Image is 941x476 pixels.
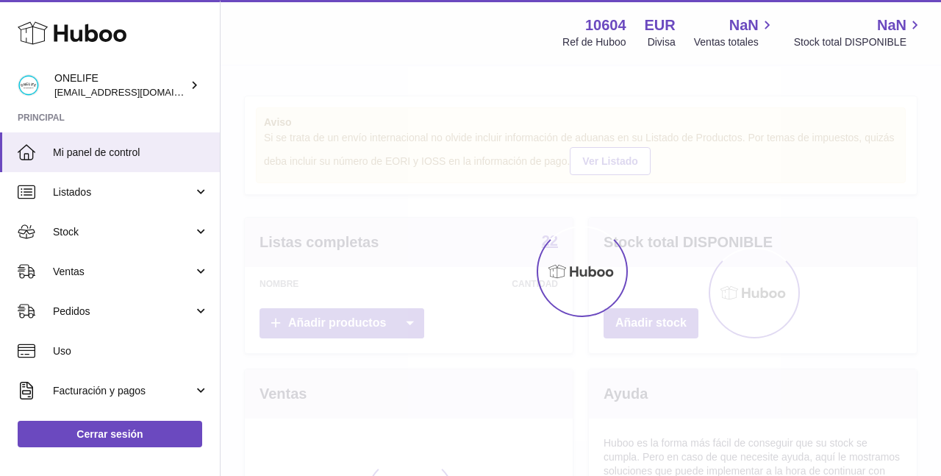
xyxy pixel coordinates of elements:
div: Ref de Huboo [562,35,626,49]
div: ONELIFE [54,71,187,99]
span: NaN [729,15,759,35]
span: Listados [53,185,193,199]
span: Stock total DISPONIBLE [794,35,923,49]
a: NaN Ventas totales [694,15,776,49]
a: Cerrar sesión [18,421,202,447]
span: Stock [53,225,193,239]
span: Uso [53,344,209,358]
span: Ventas [53,265,193,279]
span: Facturación y pagos [53,384,193,398]
strong: 10604 [585,15,626,35]
span: NaN [877,15,906,35]
img: administracion@onelifespain.com [18,74,40,96]
div: Divisa [648,35,676,49]
span: Pedidos [53,305,193,319]
a: NaN Stock total DISPONIBLE [794,15,923,49]
span: Mi panel de control [53,146,209,160]
span: Ventas totales [694,35,776,49]
span: [EMAIL_ADDRESS][DOMAIN_NAME] [54,86,216,98]
strong: EUR [645,15,676,35]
